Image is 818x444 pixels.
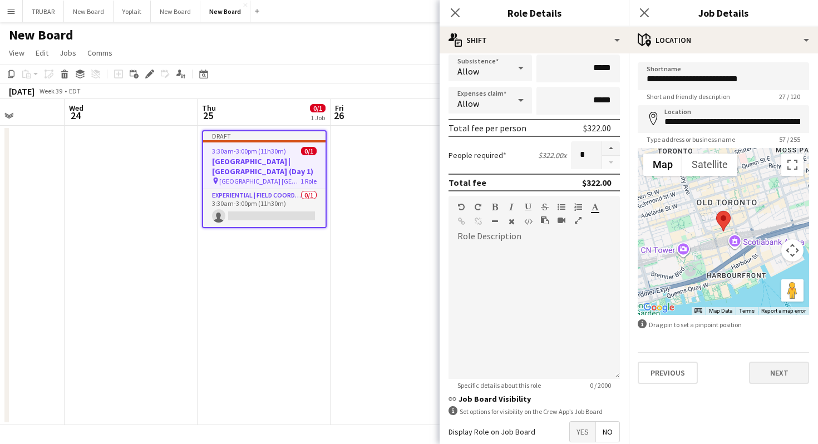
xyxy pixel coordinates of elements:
button: Previous [638,362,698,384]
button: New Board [64,1,114,22]
span: No [596,422,619,442]
h3: [GEOGRAPHIC_DATA] | [GEOGRAPHIC_DATA] (Day 1) [203,156,326,176]
button: Drag Pegman onto the map to open Street View [781,279,804,302]
button: Paste as plain text [541,216,549,225]
button: Ordered List [574,203,582,211]
div: [DATE] [9,86,35,97]
a: View [4,46,29,60]
span: 24 [67,109,83,122]
span: Jobs [60,48,76,58]
span: 27 / 120 [770,92,809,101]
label: People required [449,150,506,160]
div: Draft [203,131,326,140]
button: Map camera controls [781,239,804,262]
a: Open this area in Google Maps (opens a new window) [640,300,677,315]
span: Comms [87,48,112,58]
button: Undo [457,203,465,211]
button: TRUBAR [23,1,64,22]
a: Terms (opens in new tab) [739,308,755,314]
span: Specific details about this role [449,381,550,389]
div: Total fee per person [449,122,526,134]
div: 1 Job [311,114,325,122]
h3: Job Details [629,6,818,20]
span: 25 [200,109,216,122]
app-job-card: Draft3:30am-3:00pm (11h30m)0/1[GEOGRAPHIC_DATA] | [GEOGRAPHIC_DATA] (Day 1) [GEOGRAPHIC_DATA] [GE... [202,130,327,228]
h3: Role Details [440,6,629,20]
a: Edit [31,46,53,60]
div: Set options for visibility on the Crew App’s Job Board [449,406,620,417]
span: Edit [36,48,48,58]
button: Bold [491,203,499,211]
button: Underline [524,203,532,211]
div: Total fee [449,177,486,188]
span: Fri [335,103,344,113]
div: $322.00 [583,122,611,134]
label: Display Role on Job Board [449,427,535,437]
button: New Board [200,1,250,22]
button: Italic [507,203,515,211]
div: Shift [440,27,629,53]
div: $322.00 x [538,150,566,160]
button: Show satellite imagery [682,154,737,176]
span: 1 Role [300,177,317,185]
a: Report a map error [761,308,806,314]
span: Week 39 [37,87,65,95]
div: $322.00 [582,177,611,188]
button: Map Data [709,307,732,315]
span: Type address or business name [638,135,744,144]
span: Short and friendly description [638,92,739,101]
app-card-role: Experiential | Field Coordinator0/13:30am-3:00pm (11h30m) [203,189,326,227]
button: Show street map [643,154,682,176]
button: Horizontal Line [491,217,499,226]
button: Fullscreen [574,216,582,225]
span: 0 / 2000 [581,381,620,389]
button: Keyboard shortcuts [694,307,702,315]
img: Google [640,300,677,315]
span: 26 [333,109,344,122]
span: View [9,48,24,58]
span: Yes [570,422,595,442]
span: Thu [202,103,216,113]
span: 0/1 [301,147,317,155]
button: Redo [474,203,482,211]
button: Yoplait [114,1,151,22]
button: Increase [602,141,620,156]
div: EDT [69,87,81,95]
span: 57 / 255 [770,135,809,144]
h3: Job Board Visibility [449,394,620,404]
button: Toggle fullscreen view [781,154,804,176]
button: Strikethrough [541,203,549,211]
span: 3:30am-3:00pm (11h30m) [212,147,286,155]
span: [GEOGRAPHIC_DATA] [GEOGRAPHIC_DATA] [219,177,300,185]
button: Text Color [591,203,599,211]
button: Insert video [558,216,565,225]
a: Comms [83,46,117,60]
h1: New Board [9,27,73,43]
span: 0/1 [310,104,326,112]
div: Location [629,27,818,53]
span: Allow [457,66,479,77]
div: Drag pin to set a pinpoint position [638,319,809,330]
button: Unordered List [558,203,565,211]
span: Allow [457,98,479,109]
button: Next [749,362,809,384]
a: Jobs [55,46,81,60]
button: New Board [151,1,200,22]
button: HTML Code [524,217,532,226]
button: Clear Formatting [507,217,515,226]
span: Wed [69,103,83,113]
